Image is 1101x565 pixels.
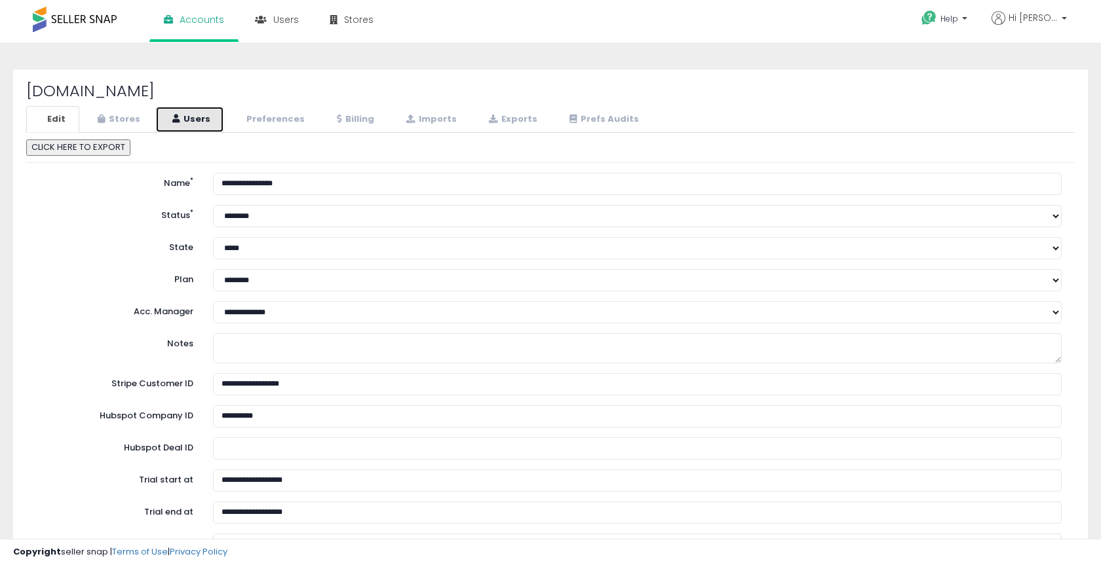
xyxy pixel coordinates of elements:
label: Plan [29,269,203,286]
a: Terms of Use [112,545,168,558]
a: Hi [PERSON_NAME] [992,11,1067,41]
label: Hubspot Company ID [29,405,203,422]
label: Trial end at [29,501,203,519]
a: Preferences [225,106,319,133]
label: Accelerator ends at [29,534,203,551]
span: Hi [PERSON_NAME] [1009,11,1058,24]
i: Get Help [921,10,937,26]
a: Exports [472,106,551,133]
label: Status [29,205,203,222]
a: Privacy Policy [170,545,227,558]
label: State [29,237,203,254]
a: Stores [81,106,154,133]
a: Imports [389,106,471,133]
label: Hubspot Deal ID [29,437,203,454]
a: Billing [320,106,388,133]
span: Users [273,13,299,26]
label: Notes [29,333,203,350]
label: Stripe Customer ID [29,373,203,390]
label: Name [29,173,203,190]
label: Acc. Manager [29,301,203,318]
label: Trial start at [29,469,203,486]
span: Stores [344,13,374,26]
span: Help [940,13,958,24]
h2: [DOMAIN_NAME] [26,82,1075,100]
a: Edit [26,106,79,133]
a: Prefs Audits [552,106,653,133]
button: CLICK HERE TO EXPORT [26,139,130,156]
strong: Copyright [13,545,61,558]
div: seller snap | | [13,546,227,558]
a: Users [155,106,224,133]
span: Accounts [180,13,224,26]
